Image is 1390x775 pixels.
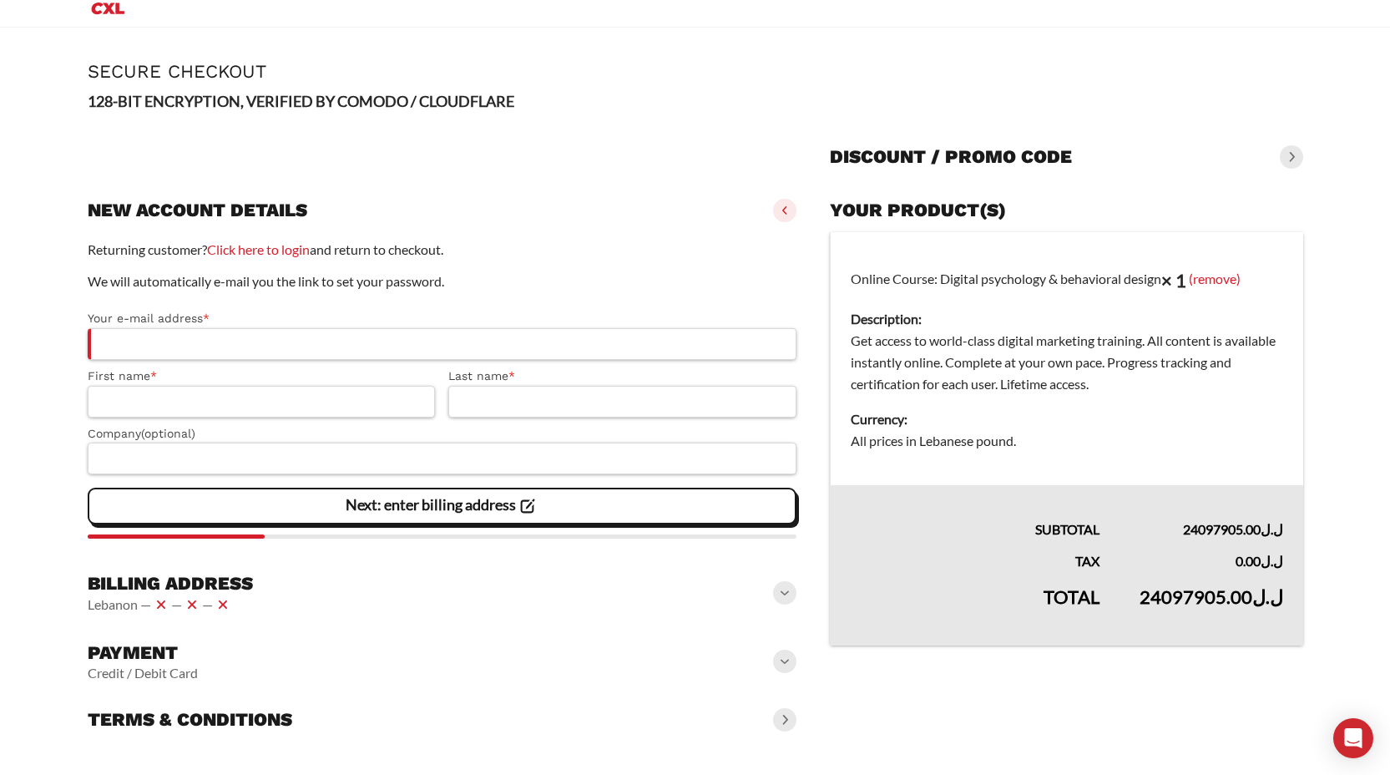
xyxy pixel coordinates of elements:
[88,61,1303,82] h1: Secure Checkout
[831,540,1120,572] th: Tax
[830,145,1072,169] h3: Discount / promo code
[1252,585,1283,608] span: ل.ل
[88,488,797,524] vaadin-button: Next: enter billing address
[88,239,797,261] p: Returning customer? and return to checkout.
[1140,585,1283,608] bdi: 24097905.00
[1189,270,1241,286] a: (remove)
[1261,521,1283,537] span: ل.ل
[88,424,797,443] label: Company
[851,408,1282,430] dt: Currency:
[851,330,1282,395] dd: Get access to world-class digital marketing training. All content is available instantly online. ...
[1183,521,1283,537] bdi: 24097905.00
[831,485,1120,540] th: Subtotal
[88,199,307,222] h3: New account details
[88,595,253,615] vaadin-horizontal-layout: Lebanon — — —
[831,572,1120,646] th: Total
[1161,269,1186,291] strong: × 1
[88,309,797,328] label: Your e-mail address
[1236,553,1283,569] bdi: 0.00
[1333,718,1373,758] div: Open Intercom Messenger
[851,430,1282,452] dd: All prices in Lebanese pound.
[851,308,1282,330] dt: Description:
[88,92,514,110] strong: 128-BIT ENCRYPTION, VERIFIED BY COMODO / CLOUDFLARE
[1261,553,1283,569] span: ل.ل
[88,367,436,386] label: First name
[88,271,797,292] p: We will automatically e-mail you the link to set your password.
[207,241,310,257] a: Click here to login
[88,708,292,732] h3: Terms & conditions
[448,367,796,386] label: Last name
[88,572,253,595] h3: Billing address
[141,427,195,440] span: (optional)
[831,232,1303,486] td: Online Course: Digital psychology & behavioral design
[88,641,198,665] h3: Payment
[88,665,198,681] vaadin-horizontal-layout: Credit / Debit Card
